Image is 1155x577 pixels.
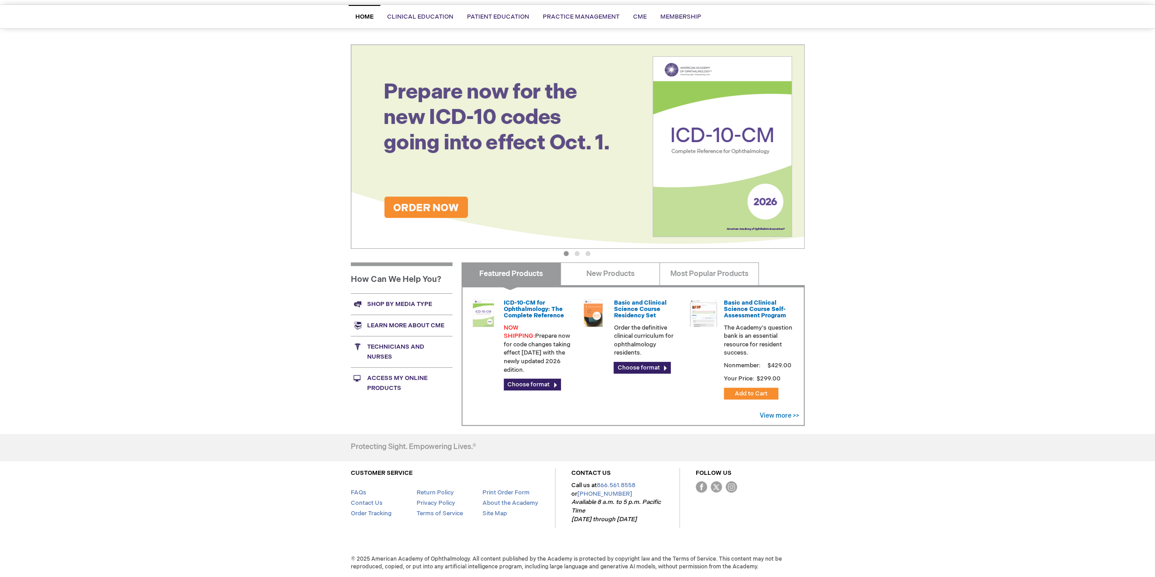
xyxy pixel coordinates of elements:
span: Patient Education [467,13,529,20]
span: Add to Cart [735,390,767,397]
a: Contact Us [351,499,383,507]
a: Shop by media type [351,293,452,315]
a: New Products [560,262,660,285]
span: Membership [660,13,701,20]
span: $299.00 [756,375,782,382]
a: Site Map [482,510,506,517]
a: Order Tracking [351,510,392,517]
a: 866.561.8558 [597,482,635,489]
a: Choose format [614,362,671,374]
img: instagram [726,481,737,493]
button: 2 of 3 [575,251,580,256]
a: Access My Online Products [351,367,452,399]
img: bcscself_20.jpg [690,300,717,327]
h4: Protecting Sight. Empowering Lives.® [351,443,476,451]
a: Featured Products [462,262,561,285]
span: CME [633,13,647,20]
p: Prepare now for code changes taking effect [DATE] with the newly updated 2026 edition. [504,324,573,374]
a: ICD-10-CM for Ophthalmology: The Complete Reference [504,299,564,320]
a: Basic and Clinical Science Course Residency Set [614,299,666,320]
span: Home [355,13,374,20]
a: CUSTOMER SERVICE [351,469,413,477]
img: 0120008u_42.png [470,300,497,327]
a: Choose format [504,379,561,390]
a: View more >> [760,412,799,419]
a: Most Popular Products [659,262,759,285]
button: Add to Cart [724,388,778,399]
a: Privacy Policy [416,499,455,507]
p: The Academy's question bank is an essential resource for resident success. [724,324,793,357]
span: © 2025 American Academy of Ophthalmology. All content published by the Academy is protected by co... [344,555,811,571]
span: Practice Management [543,13,619,20]
a: FAQs [351,489,366,496]
a: About the Academy [482,499,538,507]
img: 02850963u_47.png [580,300,607,327]
p: Order the definitive clinical curriculum for ophthalmology residents. [614,324,683,357]
button: 3 of 3 [585,251,590,256]
a: CONTACT US [571,469,611,477]
em: Available 8 a.m. to 5 p.m. Pacific Time [DATE] through [DATE] [571,498,661,523]
a: Print Order Form [482,489,529,496]
p: Call us at or [571,481,664,523]
a: Technicians and nurses [351,336,452,367]
a: FOLLOW US [696,469,732,477]
h1: How Can We Help You? [351,262,452,293]
strong: Nonmember: [724,360,761,371]
a: [PHONE_NUMBER] [577,490,632,498]
font: NOW SHIPPING: [504,324,535,340]
span: $429.00 [766,362,793,369]
a: Return Policy [416,489,453,496]
img: Twitter [711,481,722,493]
a: Terms of Service [416,510,462,517]
strong: Your Price: [724,375,754,382]
a: Learn more about CME [351,315,452,336]
a: Basic and Clinical Science Course Self-Assessment Program [724,299,786,320]
span: Clinical Education [387,13,453,20]
button: 1 of 3 [564,251,569,256]
img: Facebook [696,481,707,493]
